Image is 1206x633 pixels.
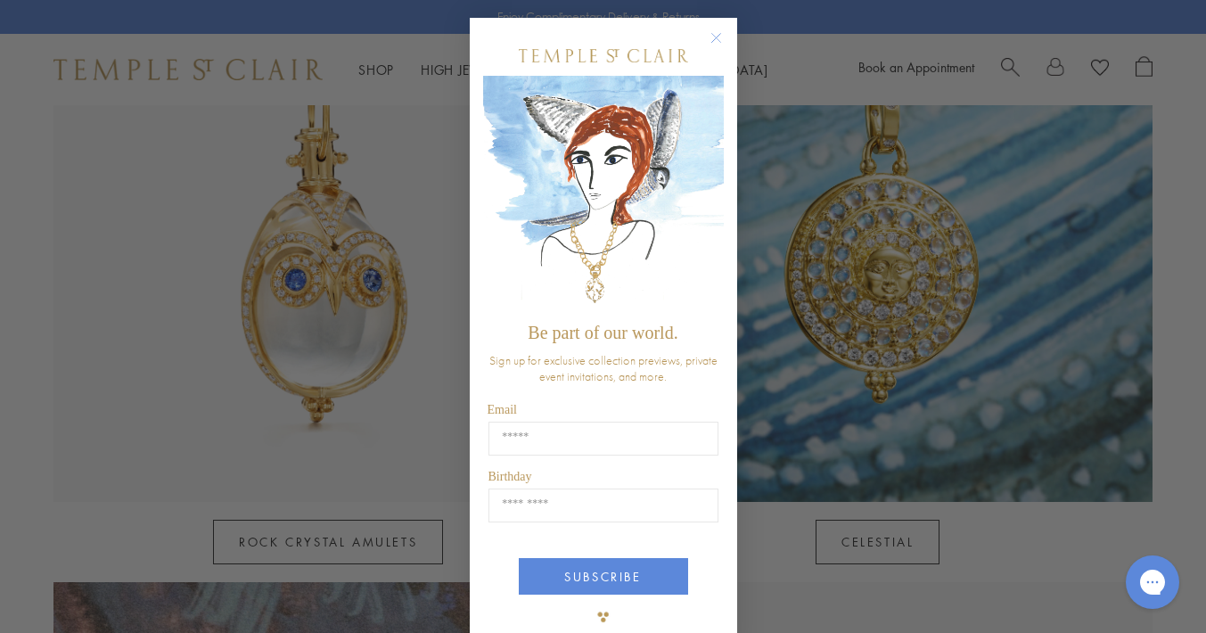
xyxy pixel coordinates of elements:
[519,49,688,62] img: Temple St. Clair
[1117,549,1188,615] iframe: Gorgias live chat messenger
[488,470,532,483] span: Birthday
[488,422,718,456] input: Email
[519,558,688,595] button: SUBSCRIBE
[483,76,724,314] img: c4a9eb12-d91a-4d4a-8ee0-386386f4f338.jpeg
[714,36,736,58] button: Close dialog
[488,403,517,416] span: Email
[528,323,677,342] span: Be part of our world.
[489,352,718,384] span: Sign up for exclusive collection previews, private event invitations, and more.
